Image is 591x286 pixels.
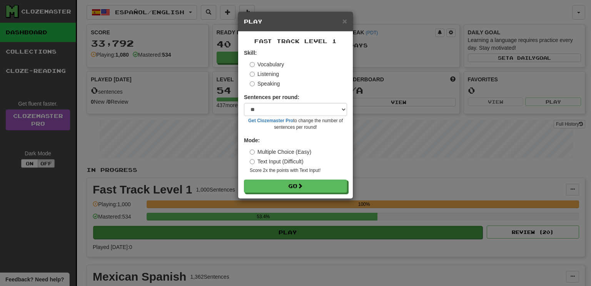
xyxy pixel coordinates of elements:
[244,18,347,25] h5: Play
[250,159,255,164] input: Text Input (Difficult)
[250,81,255,86] input: Speaking
[250,72,255,77] input: Listening
[254,38,337,44] span: Fast Track Level 1
[342,17,347,25] span: ×
[250,61,284,68] label: Vocabulary
[244,118,347,131] small: to change the number of sentences per round!
[342,17,347,25] button: Close
[248,118,293,123] a: Get Clozemaster Pro
[250,62,255,67] input: Vocabulary
[250,80,280,87] label: Speaking
[244,137,260,143] strong: Mode:
[244,93,299,101] label: Sentences per round:
[244,180,347,193] button: Go
[250,158,304,165] label: Text Input (Difficult)
[244,50,257,56] strong: Skill:
[250,70,279,78] label: Listening
[250,167,347,174] small: Score 2x the points with Text Input !
[250,150,255,155] input: Multiple Choice (Easy)
[250,148,311,156] label: Multiple Choice (Easy)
